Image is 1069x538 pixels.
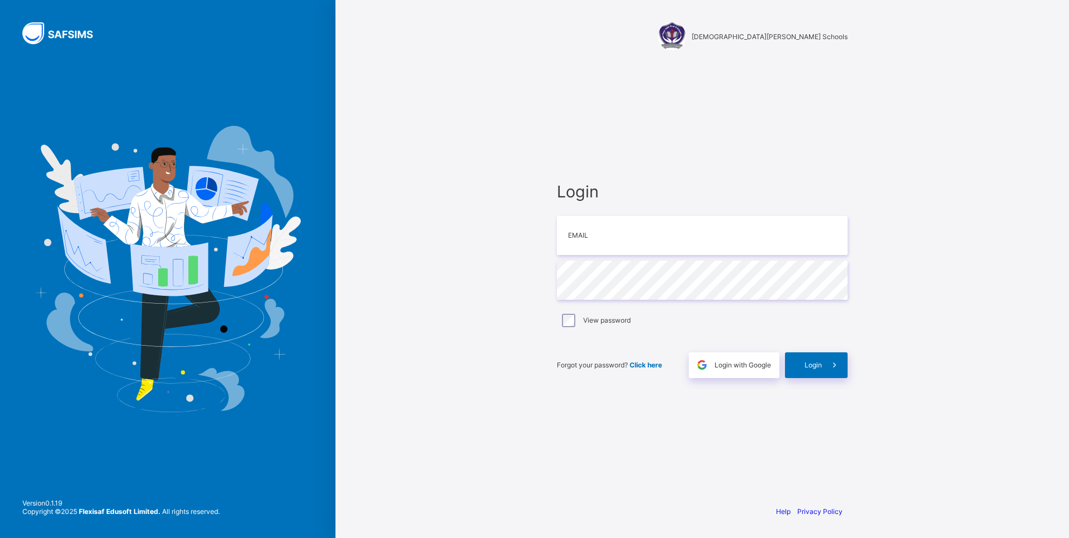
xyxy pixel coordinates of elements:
img: google.396cfc9801f0270233282035f929180a.svg [696,358,708,371]
label: View password [583,316,631,324]
strong: Flexisaf Edusoft Limited. [79,507,160,516]
span: Version 0.1.19 [22,499,220,507]
a: Help [776,507,791,516]
span: Login [805,361,822,369]
span: Copyright © 2025 All rights reserved. [22,507,220,516]
a: Click here [630,361,662,369]
span: Login [557,182,848,201]
img: SAFSIMS Logo [22,22,106,44]
img: Hero Image [35,126,301,412]
span: [DEMOGRAPHIC_DATA][PERSON_NAME] Schools [692,32,848,41]
span: Forgot your password? [557,361,662,369]
a: Privacy Policy [797,507,843,516]
span: Login with Google [715,361,771,369]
